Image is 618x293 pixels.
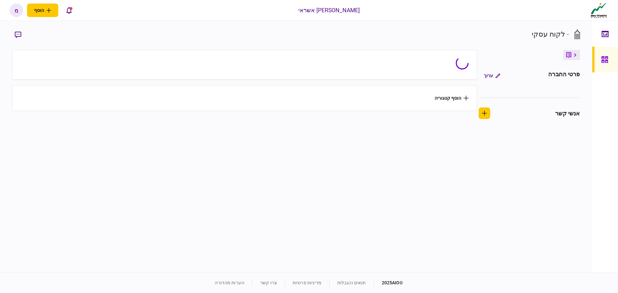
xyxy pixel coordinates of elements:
div: אנשי קשר [555,109,580,118]
div: © 2025 AIO [374,279,403,286]
a: צרו קשר [260,280,277,285]
div: - לקוח עסקי [532,29,569,40]
button: הוסף קטגוריה [435,96,469,101]
button: פתח תפריט להוספת לקוח [27,4,58,17]
a: מדיניות פרטיות [293,280,322,285]
a: תנאים והגבלות [337,280,366,285]
div: [PERSON_NAME] אשראי [298,6,360,14]
button: פתח רשימת התראות [62,4,76,17]
div: פרטי החברה [548,70,580,81]
button: ערוך [479,70,505,81]
a: הערות מהדורה [215,280,244,285]
button: מ [10,4,23,17]
img: client company logo [589,2,608,18]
